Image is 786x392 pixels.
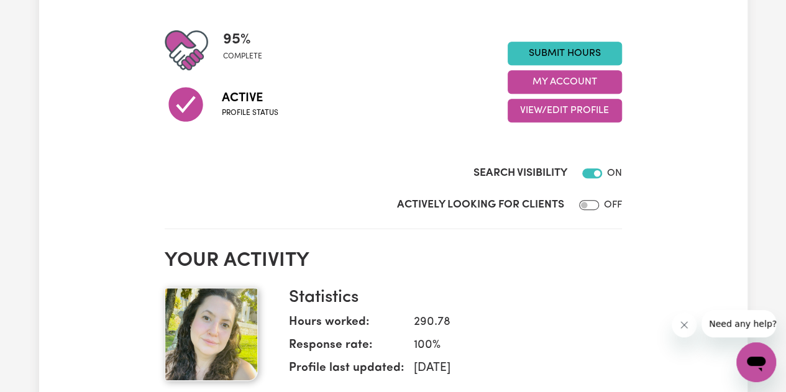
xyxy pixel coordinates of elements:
span: Profile status [222,107,278,119]
div: Profile completeness: 95% [223,29,272,72]
dd: 290.78 [404,314,612,332]
h3: Statistics [289,288,612,309]
dt: Profile last updated: [289,360,404,383]
span: OFF [604,200,622,210]
span: Need any help? [7,9,75,19]
a: Submit Hours [508,42,622,65]
button: My Account [508,70,622,94]
span: Active [222,89,278,107]
img: Your profile picture [165,288,258,381]
h2: Your activity [165,249,622,273]
iframe: Message from company [701,310,776,337]
dt: Response rate: [289,337,404,360]
dd: 100 % [404,337,612,355]
span: 95 % [223,29,262,51]
label: Search Visibility [473,165,567,181]
label: Actively Looking for Clients [397,197,564,213]
iframe: Close message [672,312,697,337]
dd: [DATE] [404,360,612,378]
dt: Hours worked: [289,314,404,337]
button: View/Edit Profile [508,99,622,122]
span: complete [223,51,262,62]
iframe: Button to launch messaging window [736,342,776,382]
span: ON [607,168,622,178]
